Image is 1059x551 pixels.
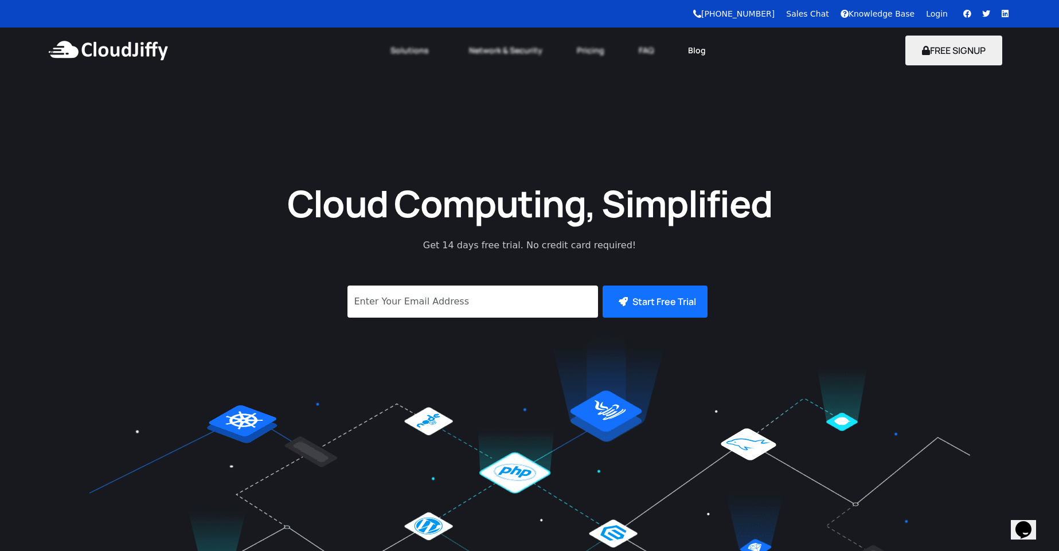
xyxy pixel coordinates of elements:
[373,38,452,63] a: Solutions
[603,286,708,318] button: Start Free Trial
[560,38,622,63] a: Pricing
[452,38,560,63] a: Network & Security
[905,44,1002,57] a: FREE SIGNUP
[622,38,671,63] a: FAQ
[347,286,598,318] input: Enter Your Email Address
[1011,505,1048,540] iframe: chat widget
[671,38,723,63] a: Blog
[905,36,1002,65] button: FREE SIGNUP
[272,179,788,227] h1: Cloud Computing, Simplified
[926,9,948,18] a: Login
[372,239,687,252] p: Get 14 days free trial. No credit card required!
[841,9,915,18] a: Knowledge Base
[693,9,775,18] a: [PHONE_NUMBER]
[786,9,829,18] a: Sales Chat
